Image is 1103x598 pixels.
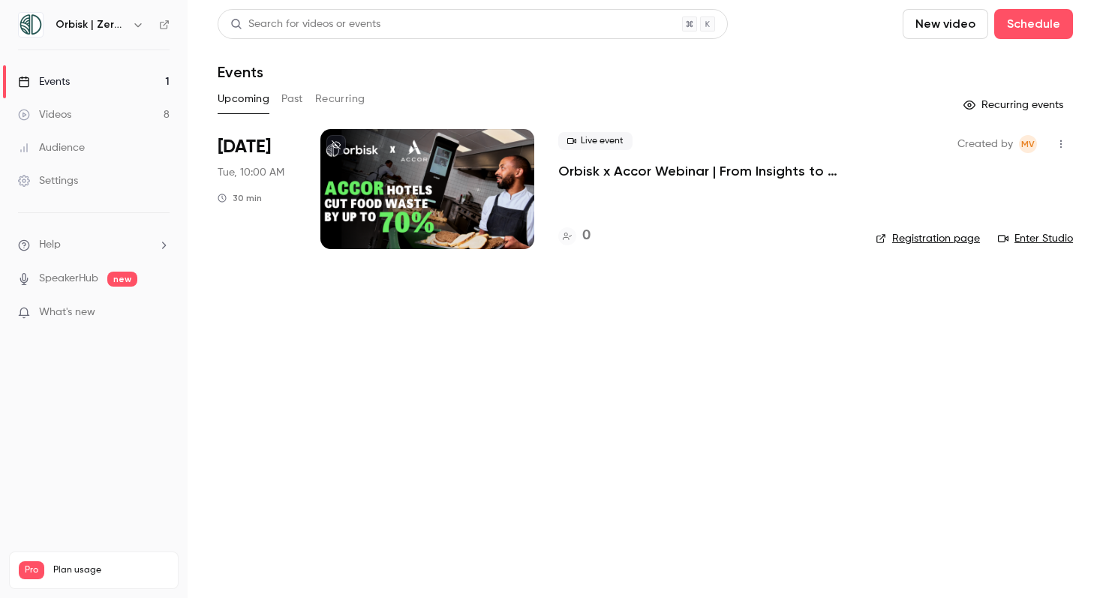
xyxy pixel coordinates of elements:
[558,132,633,150] span: Live event
[1021,135,1035,153] span: MV
[218,87,269,111] button: Upcoming
[218,165,284,180] span: Tue, 10:00 AM
[218,63,263,81] h1: Events
[218,135,271,159] span: [DATE]
[18,74,70,89] div: Events
[876,231,980,246] a: Registration page
[558,162,852,180] a: Orbisk x Accor Webinar | From Insights to Actions: Create Your Personalized Food Waste Plan with ...
[1019,135,1037,153] span: Mariniki Vasileiou
[18,237,170,253] li: help-dropdown-opener
[18,173,78,188] div: Settings
[53,564,169,576] span: Plan usage
[56,17,126,32] h6: Orbisk | Zero Food Waste
[152,306,170,320] iframe: Noticeable Trigger
[218,129,296,249] div: Sep 16 Tue, 10:00 AM (Europe/Amsterdam)
[39,305,95,320] span: What's new
[218,192,262,204] div: 30 min
[957,93,1073,117] button: Recurring events
[19,561,44,579] span: Pro
[107,272,137,287] span: new
[315,87,365,111] button: Recurring
[18,107,71,122] div: Videos
[19,13,43,37] img: Orbisk | Zero Food Waste
[146,581,152,590] span: 8
[994,9,1073,39] button: Schedule
[39,271,98,287] a: SpeakerHub
[903,9,988,39] button: New video
[558,226,591,246] a: 0
[281,87,303,111] button: Past
[19,579,47,593] p: Videos
[957,135,1013,153] span: Created by
[998,231,1073,246] a: Enter Studio
[582,226,591,246] h4: 0
[230,17,380,32] div: Search for videos or events
[146,579,169,593] p: / 90
[18,140,85,155] div: Audience
[39,237,61,253] span: Help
